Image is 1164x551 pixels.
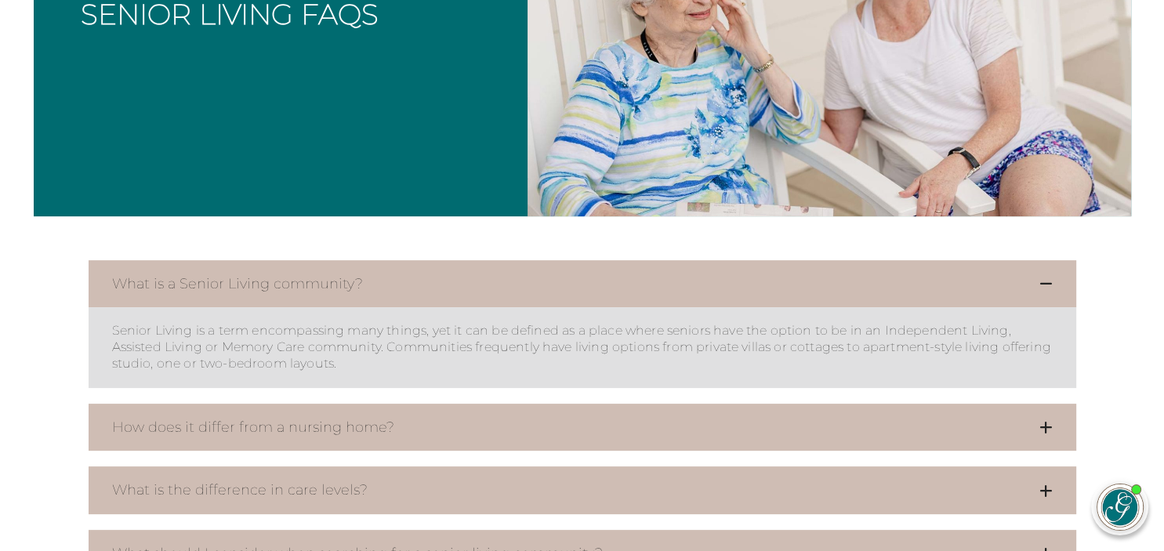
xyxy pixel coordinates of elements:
[89,307,1076,387] dd: What is a Senior Living community?
[854,131,1148,463] iframe: iframe
[89,466,1076,514] button: What is the difference in care levels?
[112,323,1053,372] p: Senior Living is a term encompassing many things, yet it can be defined as a place where seniors ...
[1097,484,1143,530] img: avatar
[89,260,1076,308] button: What is a Senior Living community?
[89,404,1076,451] button: How does it differ from a nursing home?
